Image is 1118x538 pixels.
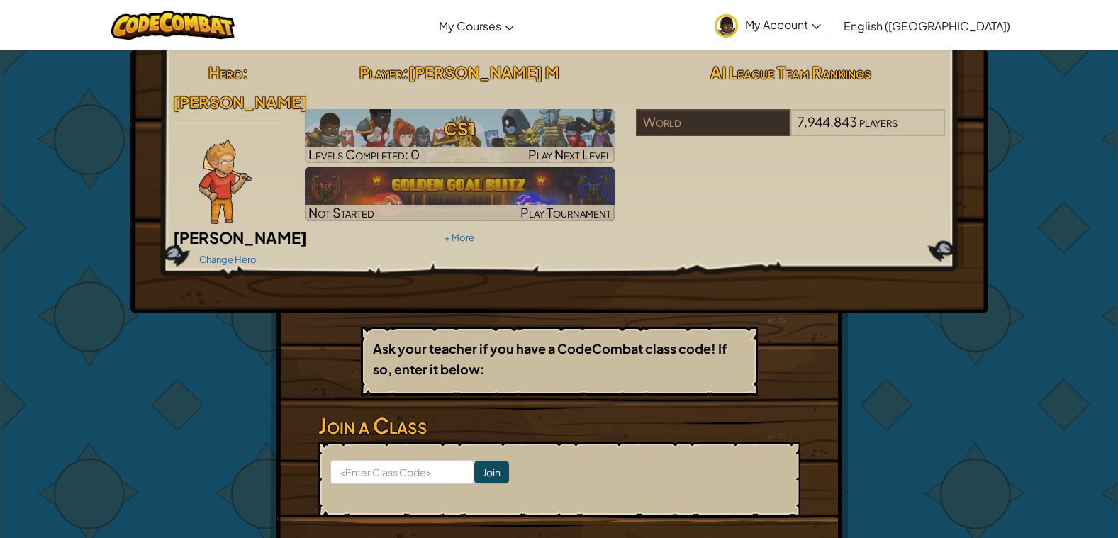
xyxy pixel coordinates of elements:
span: AI League Team Rankings [710,62,871,82]
input: <Enter Class Code> [330,460,474,484]
span: Not Started [308,204,374,220]
a: Play Next Level [305,109,615,163]
a: English ([GEOGRAPHIC_DATA]) [837,6,1017,45]
a: World7,944,843players [636,123,946,139]
b: Ask your teacher if you have a CodeCombat class code! If so, enter it below: [373,340,727,377]
img: CS1 [305,109,615,163]
img: Golden Goal [305,167,615,221]
span: [PERSON_NAME] [173,228,307,247]
input: Join [474,461,509,483]
span: Play Tournament [520,204,611,220]
span: My Courses [439,18,501,33]
span: My Account [745,17,821,32]
a: Not StartedPlay Tournament [305,167,615,221]
img: Ned-Fulmer-Pose.png [199,139,252,224]
span: [PERSON_NAME] M [408,62,559,82]
a: Change Hero [199,254,257,265]
span: [PERSON_NAME] [173,92,307,112]
a: My Account [708,3,828,47]
a: My Courses [432,6,521,45]
span: : [242,62,248,82]
span: 7,944,843 [798,113,857,130]
div: World [636,109,790,136]
span: Hero [208,62,242,82]
span: Levels Completed: 0 [308,146,420,162]
a: + More [445,232,474,243]
span: : [403,62,408,82]
h3: Join a Class [318,410,800,442]
span: Player [359,62,403,82]
img: CodeCombat logo [111,11,235,40]
h3: CS1 [305,113,615,145]
span: Play Next Level [528,146,611,162]
span: players [859,113,898,130]
img: avatar [715,14,738,38]
span: English ([GEOGRAPHIC_DATA]) [844,18,1010,33]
